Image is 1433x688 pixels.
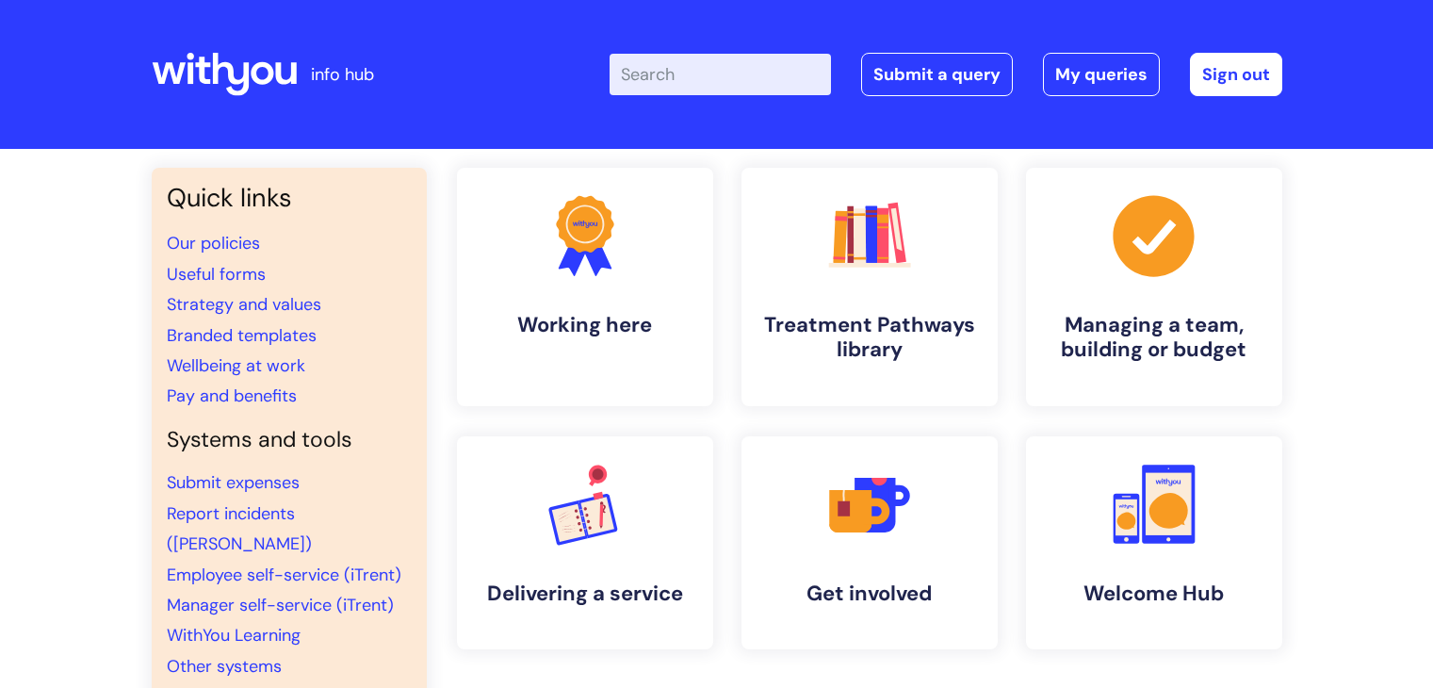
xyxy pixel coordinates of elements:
a: WithYou Learning [167,624,301,647]
a: Managing a team, building or budget [1026,168,1282,406]
a: My queries [1043,53,1160,96]
a: Branded templates [167,324,317,347]
a: Submit expenses [167,471,300,494]
h4: Delivering a service [472,582,698,606]
a: Other systems [167,655,282,678]
a: Useful forms [167,263,266,286]
a: Working here [457,168,713,406]
h4: Managing a team, building or budget [1041,313,1267,363]
p: info hub [311,59,374,90]
h4: Working here [472,313,698,337]
a: Sign out [1190,53,1282,96]
a: Strategy and values [167,293,321,316]
a: Report incidents ([PERSON_NAME]) [167,502,312,555]
a: Manager self-service (iTrent) [167,594,394,616]
h4: Get involved [757,582,983,606]
h4: Welcome Hub [1041,582,1267,606]
a: Get involved [741,436,998,649]
a: Delivering a service [457,436,713,649]
a: Submit a query [861,53,1013,96]
a: Employee self-service (iTrent) [167,564,401,586]
h4: Treatment Pathways library [757,313,983,363]
a: Wellbeing at work [167,354,305,377]
a: Our policies [167,232,260,254]
input: Search [610,54,831,95]
div: | - [610,53,1282,96]
a: Welcome Hub [1026,436,1282,649]
a: Pay and benefits [167,385,297,407]
h4: Systems and tools [167,427,412,453]
a: Treatment Pathways library [741,168,998,406]
h3: Quick links [167,183,412,213]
